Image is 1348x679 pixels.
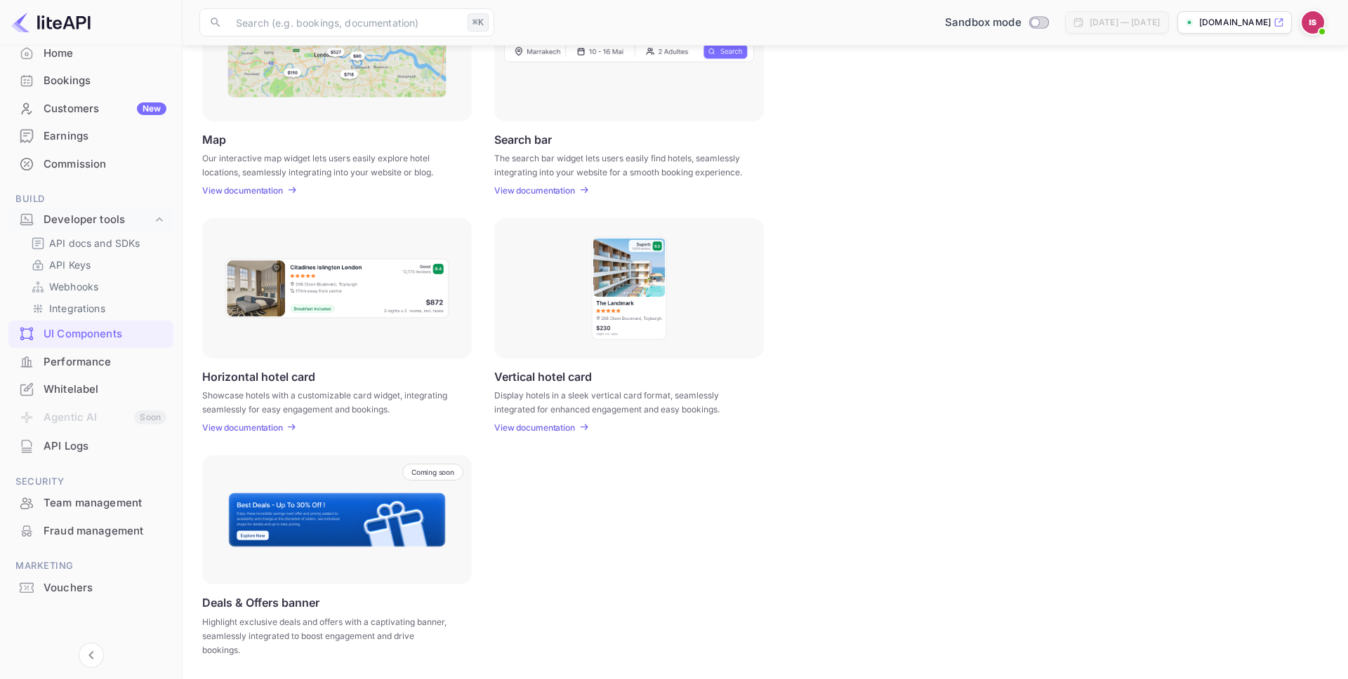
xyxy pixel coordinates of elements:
[202,185,287,196] a: View documentation
[25,255,168,275] div: API Keys
[8,349,173,376] div: Performance
[44,523,166,539] div: Fraud management
[8,123,173,150] div: Earnings
[8,518,173,544] a: Fraud management
[8,574,173,602] div: Vouchers
[202,615,454,657] p: Highlight exclusive deals and offers with a captivating banner, seamlessly integrated to boost en...
[202,596,319,610] p: Deals & Offers banner
[137,102,166,115] div: New
[8,67,173,93] a: Bookings
[44,580,166,596] div: Vouchers
[494,422,579,433] a: View documentation
[25,233,168,253] div: API docs and SDKs
[8,95,173,123] div: CustomersNew
[945,15,1022,31] span: Sandbox mode
[494,422,575,433] p: View documentation
[31,279,162,294] a: Webhooks
[8,123,173,149] a: Earnings
[227,8,462,36] input: Search (e.g. bookings, documentation)
[8,474,173,490] span: Security
[44,326,166,342] div: UI Components
[49,257,91,272] p: API Keys
[202,185,283,196] p: View documentation
[202,152,454,177] p: Our interactive map widget lets users easily explore hotel locations, seamlessly integrating into...
[494,185,579,196] a: View documentation
[494,370,592,383] p: Vertical hotel card
[79,643,104,668] button: Collapse navigation
[224,257,450,319] img: Horizontal hotel card Frame
[494,389,746,414] p: Display hotels in a sleek vertical card format, seamlessly integrated for enhanced engagement and...
[494,185,575,196] p: View documentation
[1199,16,1271,29] p: [DOMAIN_NAME]
[8,490,173,516] a: Team management
[49,301,105,316] p: Integrations
[8,490,173,517] div: Team management
[44,354,166,370] div: Performance
[44,101,166,117] div: Customers
[31,257,162,272] a: API Keys
[8,321,173,347] a: UI Components
[227,5,447,98] img: Map Frame
[44,382,166,398] div: Whitelabel
[202,422,287,433] a: View documentation
[8,191,173,207] span: Build
[8,433,173,460] div: API Logs
[8,518,173,545] div: Fraud management
[8,574,173,600] a: Vouchers
[44,495,166,511] div: Team management
[8,376,173,402] a: Whitelabel
[202,133,226,146] p: Map
[8,151,173,178] div: Commission
[31,301,162,316] a: Integrations
[8,376,173,403] div: Whitelabel
[411,468,454,476] p: Coming soon
[25,298,168,318] div: Integrations
[202,370,315,383] p: Horizontal hotel card
[11,11,91,34] img: LiteAPI logo
[8,40,173,66] a: Home
[202,422,283,433] p: View documentation
[8,208,173,232] div: Developer tools
[8,95,173,121] a: CustomersNew
[8,558,173,574] span: Marketing
[44,438,166,455] div: API Logs
[468,13,489,32] div: ⌘K
[494,133,552,146] p: Search bar
[8,349,173,375] a: Performance
[44,156,166,173] div: Commission
[49,236,140,250] p: API docs and SDKs
[1090,16,1160,29] div: [DATE] — [DATE]
[8,67,173,95] div: Bookings
[31,236,162,250] a: API docs and SDKs
[8,40,173,67] div: Home
[227,492,447,548] img: Banner Frame
[44,128,166,144] div: Earnings
[8,433,173,459] a: API Logs
[44,212,152,228] div: Developer tools
[1302,11,1324,34] img: Idan Solimani
[8,321,173,348] div: UI Components
[494,152,746,177] p: The search bar widget lets users easily find hotels, seamlessly integrating into your website for...
[590,236,668,341] img: Vertical hotel card Frame
[44,73,166,89] div: Bookings
[49,279,98,294] p: Webhooks
[8,151,173,177] a: Commission
[25,276,168,297] div: Webhooks
[202,389,454,414] p: Showcase hotels with a customizable card widget, integrating seamlessly for easy engagement and b...
[504,40,754,62] img: Search Frame
[939,15,1054,31] div: Switch to Production mode
[44,46,166,62] div: Home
